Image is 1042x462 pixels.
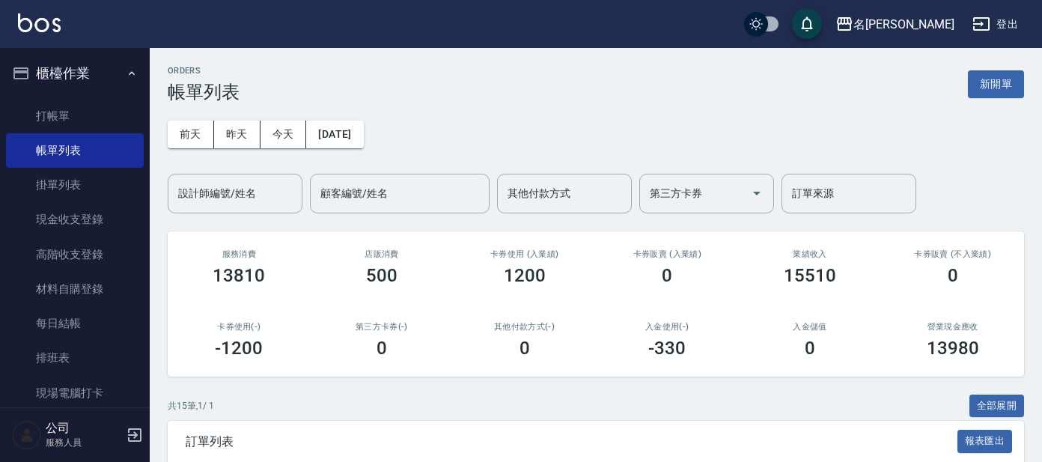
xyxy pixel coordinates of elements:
h3: 13980 [927,338,979,359]
button: 今天 [260,121,307,148]
button: 前天 [168,121,214,148]
h2: 營業現金應收 [899,322,1006,332]
span: 訂單列表 [186,434,957,449]
h2: 業績收入 [757,249,864,259]
a: 掛單列表 [6,168,144,202]
h3: -1200 [215,338,263,359]
h3: 15510 [784,265,836,286]
h2: 其他付款方式(-) [471,322,578,332]
a: 材料自購登錄 [6,272,144,306]
button: [DATE] [306,121,363,148]
img: Person [12,420,42,450]
a: 高階收支登錄 [6,237,144,272]
a: 打帳單 [6,99,144,133]
h3: -330 [648,338,686,359]
h2: 卡券販賣 (入業績) [614,249,721,259]
a: 現場電腦打卡 [6,376,144,410]
h2: 卡券使用(-) [186,322,293,332]
h3: 0 [662,265,672,286]
button: 昨天 [214,121,260,148]
div: 名[PERSON_NAME] [853,15,954,34]
h2: 入金儲值 [757,322,864,332]
img: Logo [18,13,61,32]
h3: 0 [520,338,530,359]
a: 報表匯出 [957,434,1013,448]
a: 排班表 [6,341,144,375]
h2: 入金使用(-) [614,322,721,332]
h3: 0 [948,265,958,286]
h3: 500 [366,265,397,286]
a: 新開單 [968,76,1024,91]
h2: 卡券使用 (入業績) [471,249,578,259]
button: save [792,9,822,39]
button: 名[PERSON_NAME] [829,9,960,40]
a: 帳單列表 [6,133,144,168]
a: 每日結帳 [6,306,144,341]
h2: 店販消費 [329,249,436,259]
button: 新開單 [968,70,1024,98]
button: 櫃檯作業 [6,54,144,93]
h3: 0 [805,338,815,359]
button: Open [745,181,769,205]
h5: 公司 [46,421,122,436]
h3: 服務消費 [186,249,293,259]
p: 服務人員 [46,436,122,449]
h2: 卡券販賣 (不入業績) [899,249,1006,259]
h3: 0 [377,338,387,359]
h3: 帳單列表 [168,82,240,103]
button: 全部展開 [969,395,1025,418]
h2: ORDERS [168,66,240,76]
button: 報表匯出 [957,430,1013,453]
h3: 1200 [504,265,546,286]
button: 登出 [966,10,1024,38]
h3: 13810 [213,265,265,286]
p: 共 15 筆, 1 / 1 [168,399,214,413]
h2: 第三方卡券(-) [329,322,436,332]
a: 現金收支登錄 [6,202,144,237]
